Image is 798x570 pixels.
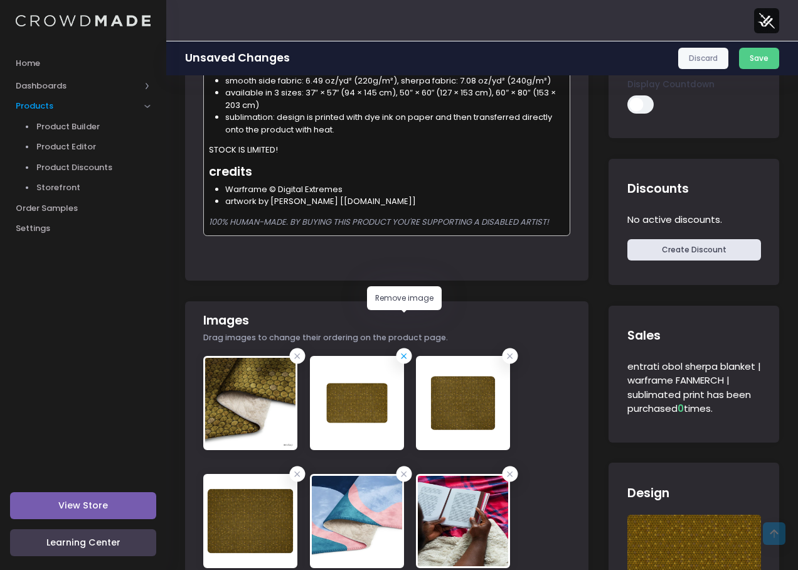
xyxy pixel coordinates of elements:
h1: Unsaved Changes [185,51,290,65]
h2: Images [203,313,249,328]
h2: Design [627,486,669,500]
div: Remove image [367,286,442,310]
li: smooth side fabric: 6.49 oz/yd² (220g/m²), sherpa fabric: 7.08 oz/yd² (240g/m²) [225,75,565,87]
img: Logo [16,15,151,27]
span: Home [16,57,151,70]
a: Discard [678,48,729,69]
span: Learning Center [46,536,120,549]
span: Products [16,100,140,112]
span: 0 [678,402,684,415]
span: Storefront [36,181,151,194]
li: Warframe © Digital Extremes [225,183,565,196]
i: 100% HUMAN-MADE. BY BUYING THIS PRODUCT YOU'RE SUPPORTING A DISABLED ARTIST! [209,216,549,228]
li: artwork by [PERSON_NAME] [[DOMAIN_NAME]] [225,195,565,208]
span: Order Samples [16,202,151,215]
span: Drag images to change their ordering on the product page. [203,332,448,344]
a: View Store [10,492,156,519]
span: Product Discounts [36,161,151,174]
li: sublimation: design is printed with dye ink on paper and then transferred directly onto the produ... [225,111,565,136]
label: Display Countdown [627,78,715,91]
img: User [754,8,779,33]
span: Product Editor [36,141,151,153]
div: entrati obol sherpa blanket | warframe FANMERCH | sublimated print has been purchased times. [627,358,761,418]
h2: credits [209,164,565,179]
span: Dashboards [16,80,140,92]
span: Settings [16,222,151,235]
h2: Sales [627,328,661,343]
h2: Discounts [627,181,689,196]
div: No active discounts. [627,211,761,229]
span: View Store [58,499,108,512]
button: Save [739,48,780,69]
li: available in 3 sizes: 37″ × 57″ (94 × 145 cm), 50″ × 60″ (127 × 153 cm), 60″ × 80″ (153 × 203 cm) [225,87,565,111]
span: Product Builder [36,121,151,133]
p: STOCK IS LIMITED! [209,144,565,156]
a: Learning Center [10,529,156,556]
a: Create Discount [627,239,761,261]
